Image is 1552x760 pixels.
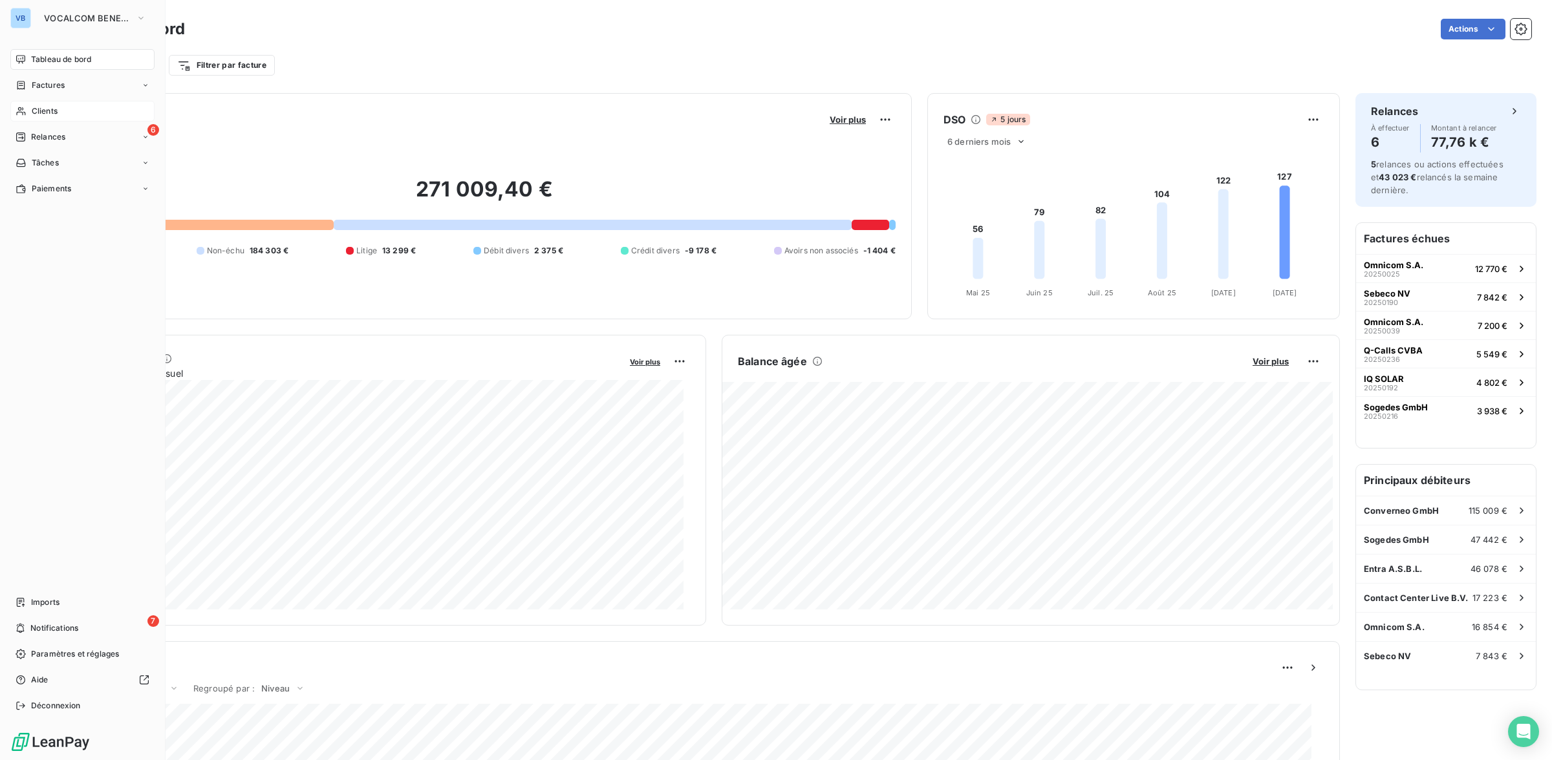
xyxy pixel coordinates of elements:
[1364,288,1410,299] span: Sebeco NV
[966,288,990,297] tspan: Mai 25
[31,131,65,143] span: Relances
[1364,564,1422,574] span: Entra A.S.B.L.
[44,13,131,23] span: VOCALCOM BENELUX
[73,366,621,380] span: Chiffre d'affaires mensuel
[1364,355,1400,363] span: 20250236
[1379,172,1416,182] span: 43 023 €
[1364,505,1439,516] span: Converneo GmbH
[1364,622,1425,632] span: Omnicom S.A.
[1371,159,1376,169] span: 5
[1273,288,1297,297] tspan: [DATE]
[1476,651,1507,661] span: 7 843 €
[685,245,717,257] span: -9 178 €
[10,732,91,752] img: Logo LeanPay
[1356,339,1536,368] button: Q-Calls CVBA202502365 549 €
[382,245,416,257] span: 13 299 €
[1508,716,1539,747] div: Open Intercom Messenger
[1364,651,1411,661] span: Sebeco NV
[484,245,529,257] span: Débit divers
[1472,593,1507,603] span: 17 223 €
[626,355,664,367] button: Voir plus
[147,615,159,627] span: 7
[1476,377,1507,388] span: 4 802 €
[1371,159,1503,195] span: relances ou actions effectuées et relancés la semaine dernière.
[1478,321,1507,331] span: 7 200 €
[10,670,155,690] a: Aide
[73,176,896,215] h2: 271 009,40 €
[1477,406,1507,416] span: 3 938 €
[1364,260,1423,270] span: Omnicom S.A.
[947,136,1011,147] span: 6 derniers mois
[1364,534,1429,545] span: Sogedes GmbH
[207,245,244,257] span: Non-échu
[1364,412,1398,420] span: 20250216
[826,114,870,125] button: Voir plus
[1431,124,1497,132] span: Montant à relancer
[1477,292,1507,302] span: 7 842 €
[31,596,59,608] span: Imports
[1364,402,1428,412] span: Sogedes GmbH
[1211,288,1236,297] tspan: [DATE]
[1356,254,1536,282] button: Omnicom S.A.2025002512 770 €
[147,124,159,136] span: 6
[1356,223,1536,254] h6: Factures échues
[1364,317,1423,327] span: Omnicom S.A.
[1356,282,1536,311] button: Sebeco NV202501907 842 €
[1364,270,1400,278] span: 20250025
[630,357,660,366] span: Voir plus
[31,674,48,686] span: Aide
[1476,349,1507,359] span: 5 549 €
[1371,124,1410,132] span: À effectuer
[784,245,858,257] span: Avoirs non associés
[1364,327,1400,335] span: 20250039
[31,54,91,65] span: Tableau de bord
[32,79,65,91] span: Factures
[30,622,78,634] span: Notifications
[830,114,866,125] span: Voir plus
[1469,505,1507,516] span: 115 009 €
[10,8,31,28] div: VB
[193,683,255,693] span: Regroupé par :
[356,245,377,257] span: Litige
[169,55,275,76] button: Filtrer par facture
[1364,299,1398,306] span: 20250190
[863,245,896,257] span: -1 404 €
[32,157,59,169] span: Tâches
[1249,355,1293,367] button: Voir plus
[1253,356,1289,366] span: Voir plus
[1148,288,1176,297] tspan: Août 25
[1471,534,1507,545] span: 47 442 €
[250,245,288,257] span: 184 303 €
[1364,593,1469,603] span: Contact Center Live B.V.
[1364,384,1398,392] span: 20250192
[1475,264,1507,274] span: 12 770 €
[1441,19,1505,39] button: Actions
[1472,622,1507,632] span: 16 854 €
[1026,288,1053,297] tspan: Juin 25
[32,183,71,195] span: Paiements
[1471,564,1507,574] span: 46 078 €
[1371,103,1418,119] h6: Relances
[738,354,807,369] h6: Balance âgée
[1371,132,1410,153] h4: 6
[631,245,680,257] span: Crédit divers
[31,648,119,660] span: Paramètres et réglages
[1431,132,1497,153] h4: 77,76 k €
[534,245,563,257] span: 2 375 €
[261,683,290,693] span: Niveau
[1356,311,1536,339] button: Omnicom S.A.202500397 200 €
[943,112,965,127] h6: DSO
[32,105,58,117] span: Clients
[986,114,1029,125] span: 5 jours
[1364,374,1404,384] span: IQ SOLAR
[1356,465,1536,496] h6: Principaux débiteurs
[1356,368,1536,396] button: IQ SOLAR202501924 802 €
[1364,345,1423,355] span: Q-Calls CVBA
[1088,288,1114,297] tspan: Juil. 25
[1356,396,1536,425] button: Sogedes GmbH202502163 938 €
[31,700,81,712] span: Déconnexion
